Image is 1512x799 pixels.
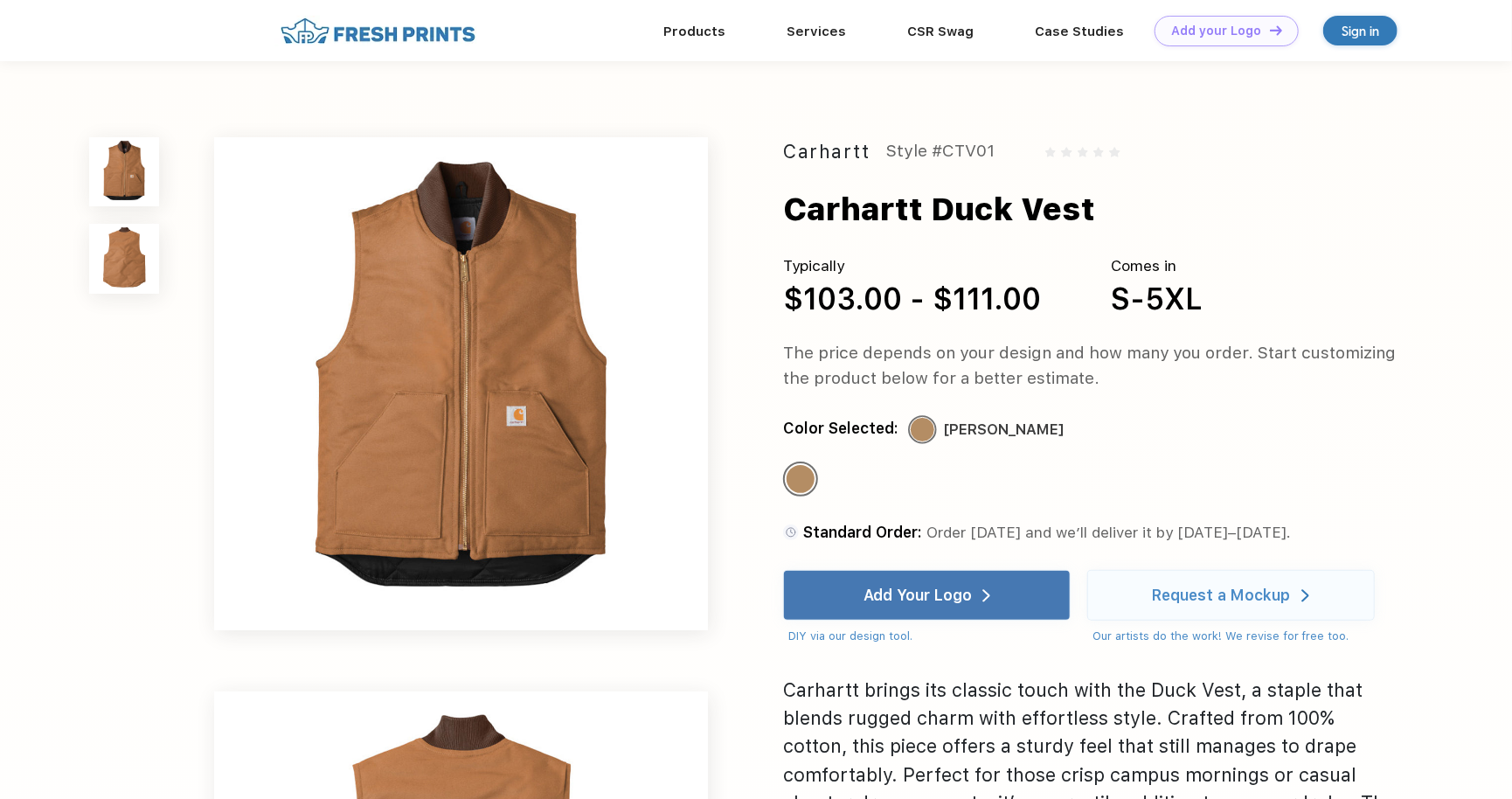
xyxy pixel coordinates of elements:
img: gray_star.svg [1078,147,1088,157]
img: gray_star.svg [1109,147,1120,157]
img: func=resize&h=640 [214,137,708,631]
div: [PERSON_NAME] [945,417,1065,442]
div: Carhartt Brown [787,465,815,493]
a: Sign in [1323,16,1398,45]
img: func=resize&h=100 [89,224,159,294]
div: Carhartt [783,137,870,165]
div: Color Selected: [783,417,898,442]
img: fo%20logo%202.webp [275,16,481,46]
div: Carhartt Duck Vest [783,186,1095,233]
a: Products [663,24,725,39]
img: white arrow [982,589,990,602]
div: Typically [783,254,1041,277]
div: Our artists do the work! We revise for free too. [1092,628,1375,645]
div: DIY via our design tool. [788,628,1071,645]
img: white arrow [1301,589,1309,602]
div: Comes in [1111,254,1203,277]
img: standard order [783,525,799,540]
img: gray_star.svg [1045,147,1056,157]
img: DT [1270,25,1282,35]
span: Standard Order: [803,524,922,541]
div: Add your Logo [1171,24,1261,38]
div: Request a Mockup [1153,587,1291,604]
img: func=resize&h=100 [89,137,159,207]
div: Add Your Logo [864,587,972,604]
div: $103.00 - $111.00 [783,277,1041,322]
div: Sign in [1342,21,1379,41]
div: The price depends on your design and how many you order. Start customizing the product below for ... [783,341,1403,392]
div: Style #CTV01 [887,137,995,165]
img: gray_star.svg [1093,147,1104,157]
img: gray_star.svg [1061,147,1072,157]
div: S-5XL [1111,277,1203,322]
span: Order [DATE] and we’ll deliver it by [DATE]–[DATE]. [926,524,1291,541]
